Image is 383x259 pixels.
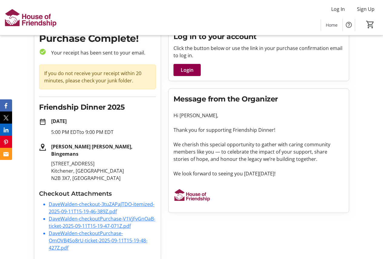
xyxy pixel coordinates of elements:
button: Sign Up [352,4,379,14]
button: Login [173,64,201,76]
span: Log In [331,5,345,13]
h2: Log In to your account [173,31,344,42]
p: [STREET_ADDRESS] Kitchener, [GEOGRAPHIC_DATA] N2B 3X7, [GEOGRAPHIC_DATA] [51,160,156,182]
span: Sign Up [357,5,375,13]
a: Home [321,19,342,31]
p: 5:00 PM EDT to 9:00 PM EDT [51,128,156,136]
img: House of Friendship's Logo [4,2,58,33]
p: Hi [PERSON_NAME], [173,112,344,119]
img: House of Friendship logo [173,184,211,205]
strong: [PERSON_NAME] [PERSON_NAME], Bingemans [51,143,133,157]
a: DaveWalden-checkoutPurchase-V1VjFvGnOaB-ticket-2025-09-11T15-19-47-071Z.pdf [49,215,155,229]
p: We cherish this special opportunity to gather with caring community members like you — to celebra... [173,141,344,163]
mat-icon: date_range [39,118,46,125]
mat-icon: check_circle [39,48,46,55]
p: Click the button below or use the link in your purchase confirmation email to log in. [173,45,344,59]
a: DaveWalden-checkout-3tuZAPaJTDO-itemized-2025-09-11T15-19-46-389Z.pdf [49,201,154,215]
button: Cart [365,19,376,30]
button: Log In [326,4,350,14]
h1: Purchase Complete! [39,31,156,46]
p: We look forward to seeing you [DATE][DATE]! [173,170,344,177]
span: Login [181,66,193,74]
p: Your receipt has been sent to your email. [46,49,156,56]
a: DaveWalden-checkoutPurchase-OmOVB4So8rU-ticket-2025-09-11T15-19-48-427Z.pdf [49,230,147,251]
p: Thank you for supporting Friendship Dinner! [173,126,344,134]
div: If you do not receive your receipt within 20 minutes, please check your junk folder. [39,65,156,89]
h3: Checkout Attachments [39,189,156,198]
h2: Message from the Organizer [173,94,344,105]
strong: [DATE] [51,118,67,125]
button: Help [343,19,355,31]
span: Home [326,22,338,28]
h2: Friendship Dinner 2025 [39,102,156,113]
